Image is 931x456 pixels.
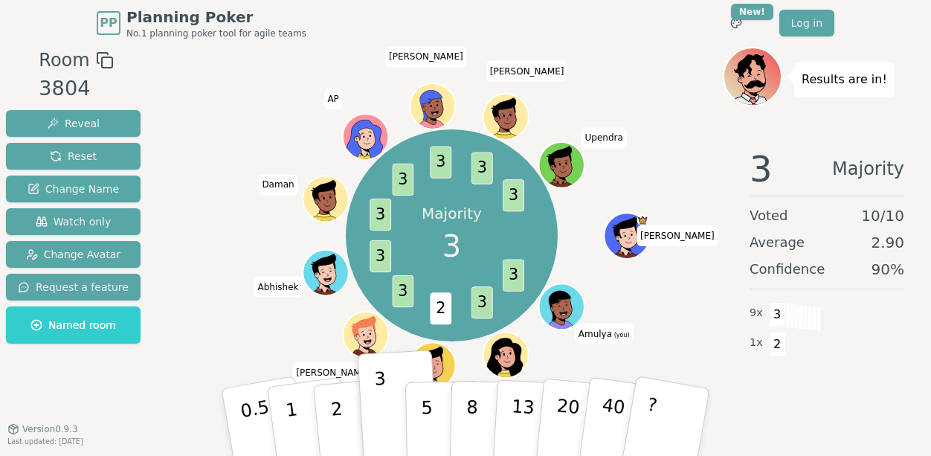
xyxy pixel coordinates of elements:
[7,423,78,435] button: Version0.9.3
[872,259,904,280] span: 90 %
[126,28,306,39] span: No.1 planning poker tool for agile teams
[18,280,129,295] span: Request a feature
[582,127,627,148] span: Click to change your name
[370,199,392,231] span: 3
[292,362,374,382] span: Click to change your name
[6,176,141,202] button: Change Name
[750,335,763,351] span: 1 x
[254,276,303,297] span: Click to change your name
[541,285,584,328] button: Click to change your avatar
[323,89,342,109] span: Click to change your name
[374,368,390,449] p: 3
[36,214,112,229] span: Watch only
[47,116,100,131] span: Reveal
[471,286,493,318] span: 3
[861,205,904,226] span: 10 / 10
[385,46,467,67] span: Click to change your name
[50,149,97,164] span: Reset
[471,152,493,184] span: 3
[750,259,825,280] span: Confidence
[802,69,887,90] p: Results are in!
[723,10,750,36] button: New!
[779,10,834,36] a: Log in
[6,143,141,170] button: Reset
[370,240,392,272] span: 3
[422,203,482,224] p: Majority
[26,247,121,262] span: Change Avatar
[575,323,634,344] span: Click to change your name
[393,164,414,196] span: 3
[871,232,904,253] span: 2.90
[393,275,414,307] span: 3
[637,214,648,225] span: Gajendra is the host
[126,7,306,28] span: Planning Poker
[30,318,116,333] span: Named room
[39,74,113,104] div: 3804
[6,306,141,344] button: Named room
[442,224,461,269] span: 3
[6,274,141,301] button: Request a feature
[637,225,718,246] span: Click to change your name
[6,110,141,137] button: Reveal
[431,147,452,179] span: 3
[750,205,788,226] span: Voted
[22,423,78,435] span: Version 0.9.3
[503,260,525,292] span: 3
[731,4,773,20] div: New!
[750,232,805,253] span: Average
[750,305,763,321] span: 9 x
[503,179,525,211] span: 3
[28,182,119,196] span: Change Name
[258,174,297,195] span: Click to change your name
[750,151,773,187] span: 3
[769,332,786,357] span: 2
[6,208,141,235] button: Watch only
[431,292,452,324] span: 2
[7,437,83,446] span: Last updated: [DATE]
[100,14,117,32] span: PP
[832,151,904,187] span: Majority
[486,60,568,81] span: Click to change your name
[612,331,630,338] span: (you)
[6,241,141,268] button: Change Avatar
[39,47,89,74] span: Room
[769,302,786,327] span: 3
[97,7,306,39] a: PPPlanning PokerNo.1 planning poker tool for agile teams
